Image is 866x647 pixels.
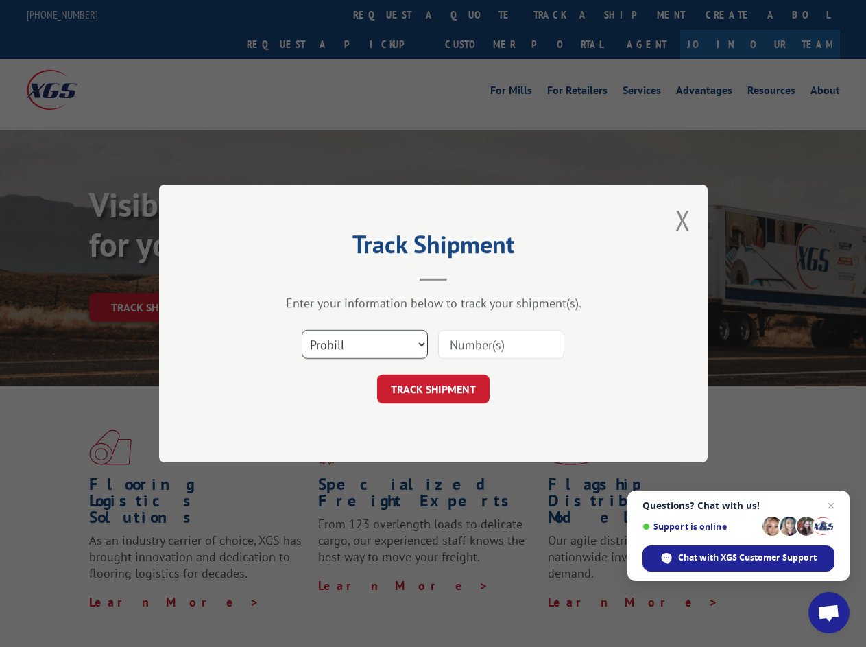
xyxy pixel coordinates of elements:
[642,500,834,511] span: Questions? Chat with us!
[642,545,834,572] div: Chat with XGS Customer Support
[678,552,817,564] span: Chat with XGS Customer Support
[642,521,758,532] span: Support is online
[675,202,690,238] button: Close modal
[808,592,850,633] div: Open chat
[377,375,490,403] button: TRACK SHIPMENT
[228,295,639,311] div: Enter your information below to track your shipment(s).
[823,497,839,514] span: Close chat
[228,235,639,261] h2: Track Shipment
[438,330,564,359] input: Number(s)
